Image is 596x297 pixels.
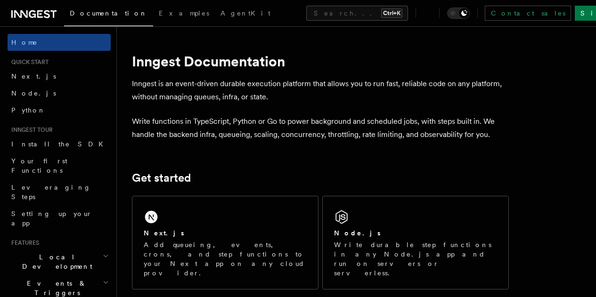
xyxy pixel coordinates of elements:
a: Examples [153,3,215,25]
span: Setting up your app [11,210,92,227]
span: Examples [159,9,209,17]
h2: Node.js [334,228,381,238]
a: Python [8,102,111,119]
span: Python [11,106,46,114]
a: Next.js [8,68,111,85]
span: Node.js [11,89,56,97]
button: Local Development [8,249,111,275]
p: Write functions in TypeScript, Python or Go to power background and scheduled jobs, with steps bu... [132,115,509,141]
a: Next.jsAdd queueing, events, crons, and step functions to your Next app on any cloud provider. [132,196,318,289]
a: Get started [132,171,191,185]
a: AgentKit [215,3,276,25]
p: Write durable step functions in any Node.js app and run on servers or serverless. [334,240,497,278]
span: Next.js [11,72,56,80]
h2: Next.js [144,228,184,238]
button: Toggle dark mode [447,8,470,19]
a: Contact sales [485,6,571,21]
button: Search...Ctrl+K [306,6,408,21]
span: Leveraging Steps [11,184,91,201]
span: AgentKit [220,9,270,17]
span: Quick start [8,58,49,66]
h1: Inngest Documentation [132,53,509,70]
a: Node.js [8,85,111,102]
span: Home [11,38,38,47]
a: Documentation [64,3,153,26]
p: Inngest is an event-driven durable execution platform that allows you to run fast, reliable code ... [132,77,509,104]
a: Your first Functions [8,153,111,179]
a: Install the SDK [8,136,111,153]
span: Install the SDK [11,140,109,148]
span: Documentation [70,9,147,17]
a: Setting up your app [8,205,111,232]
kbd: Ctrl+K [381,8,402,18]
span: Features [8,239,39,247]
span: Your first Functions [11,157,67,174]
a: Node.jsWrite durable step functions in any Node.js app and run on servers or serverless. [322,196,509,289]
span: Inngest tour [8,126,53,134]
a: Home [8,34,111,51]
p: Add queueing, events, crons, and step functions to your Next app on any cloud provider. [144,240,307,278]
span: Local Development [8,252,103,271]
a: Leveraging Steps [8,179,111,205]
